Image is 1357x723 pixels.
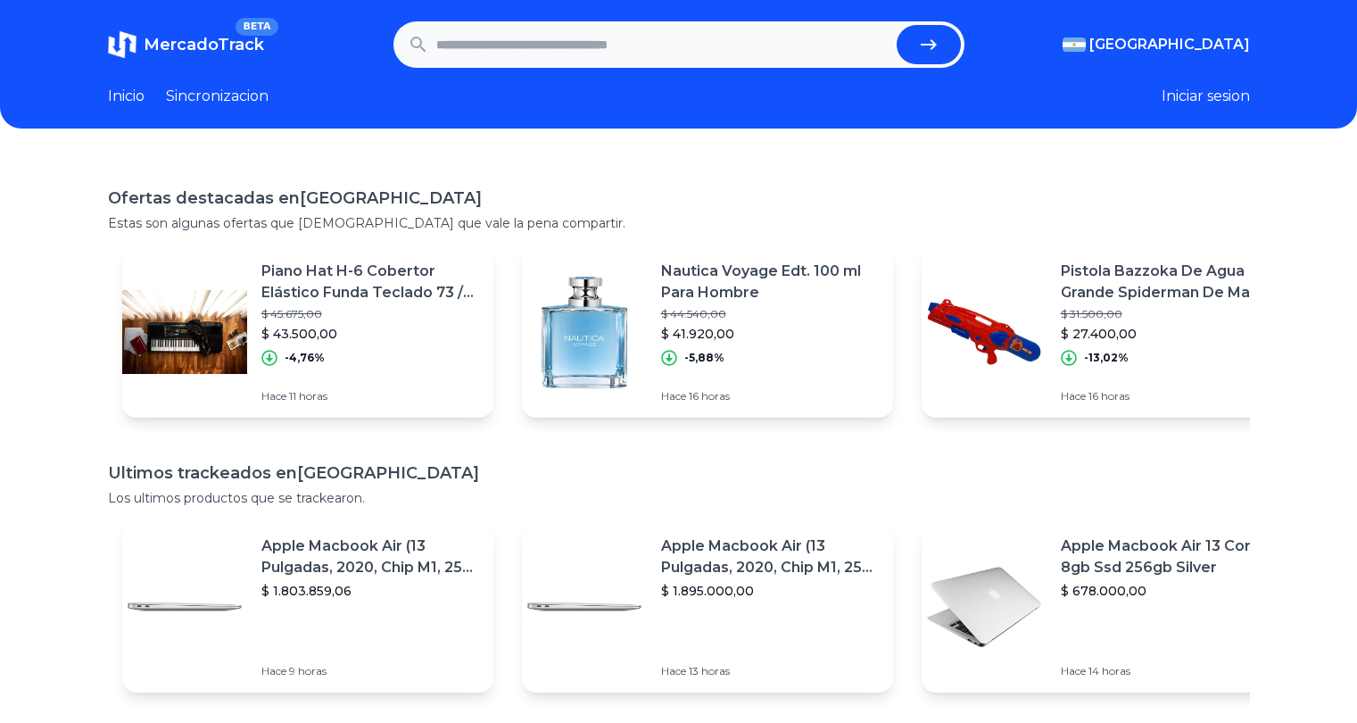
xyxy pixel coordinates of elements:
[661,325,879,343] p: $ 41.920,00
[522,270,647,395] img: Featured image
[661,582,879,600] p: $ 1.895.000,00
[1063,34,1250,55] button: [GEOGRAPHIC_DATA]
[1061,325,1278,343] p: $ 27.400,00
[1063,37,1086,52] img: Argentina
[108,214,1250,232] p: Estas son algunas ofertas que [DEMOGRAPHIC_DATA] que vale la pena compartir.
[108,30,137,59] img: MercadoTrack
[261,582,479,600] p: $ 1.803.859,06
[261,325,479,343] p: $ 43.500,00
[236,18,277,36] span: BETA
[1162,86,1250,107] button: Iniciar sesion
[522,521,893,693] a: Featured imageApple Macbook Air (13 Pulgadas, 2020, Chip M1, 256 Gb De Ssd, 8 Gb De Ram) - Plata$...
[261,664,479,678] p: Hace 9 horas
[1061,664,1278,678] p: Hace 14 horas
[1061,582,1278,600] p: $ 678.000,00
[1061,389,1278,403] p: Hace 16 horas
[144,35,264,54] span: MercadoTrack
[166,86,269,107] a: Sincronizacion
[261,389,479,403] p: Hace 11 horas
[661,307,879,321] p: $ 44.540,00
[122,544,247,669] img: Featured image
[261,307,479,321] p: $ 45.675,00
[922,246,1293,418] a: Featured imagePistola Bazzoka De Agua Grande Spiderman De Marvel Jeg 8538$ 31.500,00$ 27.400,00-1...
[522,246,893,418] a: Featured imageNautica Voyage Edt. 100 ml Para Hombre$ 44.540,00$ 41.920,00-5,88%Hace 16 horas
[261,536,479,578] p: Apple Macbook Air (13 Pulgadas, 2020, Chip M1, 256 Gb De Ssd, 8 Gb De Ram) - Plata
[661,664,879,678] p: Hace 13 horas
[1084,351,1129,365] p: -13,02%
[1061,536,1278,578] p: Apple Macbook Air 13 Core I5 8gb Ssd 256gb Silver
[122,270,247,395] img: Featured image
[285,351,325,365] p: -4,76%
[661,389,879,403] p: Hace 16 horas
[1061,261,1278,303] p: Pistola Bazzoka De Agua Grande Spiderman De Marvel Jeg 8538
[922,270,1047,395] img: Featured image
[261,261,479,303] p: Piano Hat H-6 Cobertor Elástico Funda Teclado 73 / 76 Notas
[1089,34,1250,55] span: [GEOGRAPHIC_DATA]
[522,544,647,669] img: Featured image
[922,544,1047,669] img: Featured image
[108,489,1250,507] p: Los ultimos productos que se trackearon.
[108,30,264,59] a: MercadoTrackBETA
[661,536,879,578] p: Apple Macbook Air (13 Pulgadas, 2020, Chip M1, 256 Gb De Ssd, 8 Gb De Ram) - Plata
[108,461,1250,486] h1: Ultimos trackeados en [GEOGRAPHIC_DATA]
[122,521,493,693] a: Featured imageApple Macbook Air (13 Pulgadas, 2020, Chip M1, 256 Gb De Ssd, 8 Gb De Ram) - Plata$...
[122,246,493,418] a: Featured imagePiano Hat H-6 Cobertor Elástico Funda Teclado 73 / 76 Notas$ 45.675,00$ 43.500,00-4...
[661,261,879,303] p: Nautica Voyage Edt. 100 ml Para Hombre
[684,351,724,365] p: -5,88%
[108,86,145,107] a: Inicio
[108,186,1250,211] h1: Ofertas destacadas en [GEOGRAPHIC_DATA]
[922,521,1293,693] a: Featured imageApple Macbook Air 13 Core I5 8gb Ssd 256gb Silver$ 678.000,00Hace 14 horas
[1061,307,1278,321] p: $ 31.500,00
